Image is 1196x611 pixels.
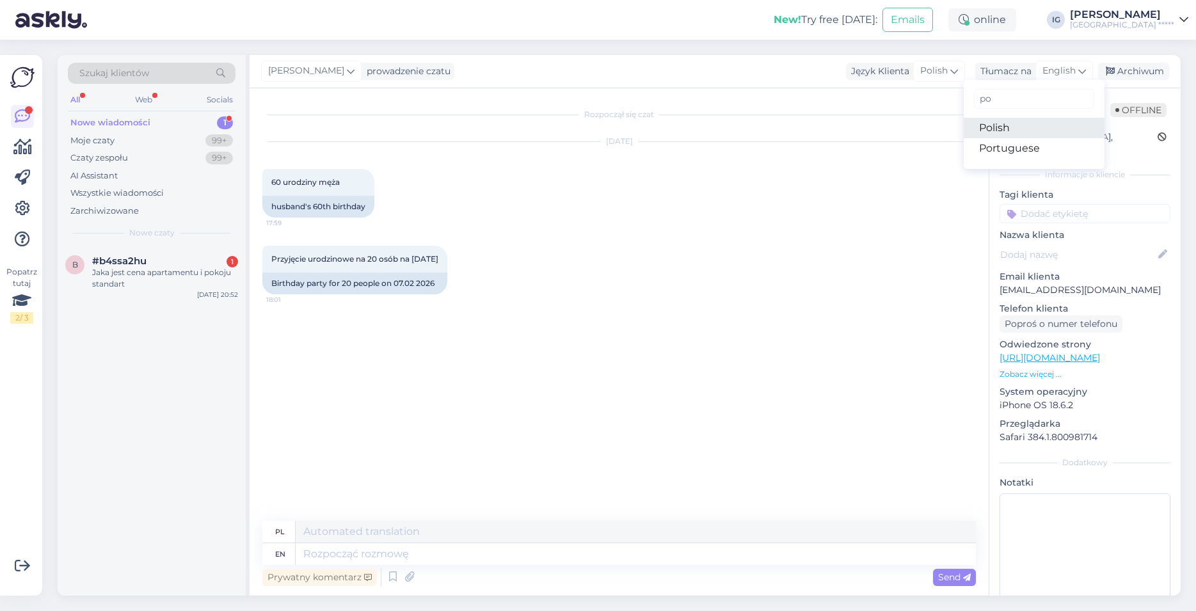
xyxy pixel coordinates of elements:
[974,89,1094,109] input: Wpisz do filtrowania...
[1000,228,1170,242] p: Nazwa klienta
[1000,315,1122,333] div: Poproś o numer telefonu
[920,64,948,78] span: Polish
[1000,417,1170,431] p: Przeglądarka
[70,205,139,218] div: Zarchiwizowane
[1000,399,1170,412] p: iPhone OS 18.6.2
[217,116,233,129] div: 1
[938,571,971,583] span: Send
[1110,103,1167,117] span: Offline
[1000,169,1170,180] div: Informacje o kliencie
[262,109,976,120] div: Rozpoczął się czat
[132,91,155,108] div: Web
[1000,270,1170,283] p: Email klienta
[1070,10,1188,30] a: [PERSON_NAME][GEOGRAPHIC_DATA] *****
[1000,385,1170,399] p: System operacyjny
[964,118,1104,138] a: Polish
[1000,188,1170,202] p: Tagi klienta
[266,295,314,305] span: 18:01
[92,255,147,267] span: #b4ssa2hu
[205,134,233,147] div: 99+
[197,290,238,299] div: [DATE] 20:52
[1000,476,1170,489] p: Notatki
[1000,338,1170,351] p: Odwiedzone strony
[1000,352,1100,363] a: [URL][DOMAIN_NAME]
[205,152,233,164] div: 99+
[262,196,374,218] div: husband's 60th birthday
[964,138,1104,159] a: Portuguese
[1070,10,1174,20] div: [PERSON_NAME]
[268,64,344,78] span: [PERSON_NAME]
[10,65,35,90] img: Askly Logo
[70,152,128,164] div: Czaty zespołu
[262,569,377,586] div: Prywatny komentarz
[70,170,118,182] div: AI Assistant
[92,267,238,290] div: Jaka jest cena apartamentu i pokoju standart
[846,65,909,78] div: Język Klienta
[1000,457,1170,468] div: Dodatkowy
[362,65,450,78] div: prowadzenie czatu
[1098,63,1169,80] div: Archiwum
[774,13,801,26] b: New!
[10,266,33,324] div: Popatrz tutaj
[79,67,149,80] span: Szukaj klientów
[72,260,78,269] span: b
[227,256,238,267] div: 1
[774,12,877,28] div: Try free [DATE]:
[1047,11,1065,29] div: IG
[204,91,235,108] div: Socials
[70,134,115,147] div: Moje czaty
[1042,64,1076,78] span: English
[271,177,340,187] span: 60 urodziny męża
[948,8,1016,31] div: online
[68,91,83,108] div: All
[1000,204,1170,223] input: Dodać etykietę
[882,8,933,32] button: Emails
[275,543,285,565] div: en
[975,65,1032,78] div: Tłumacz na
[266,218,314,228] span: 17:59
[10,312,33,324] div: 2 / 3
[70,116,150,129] div: Nowe wiadomości
[262,273,447,294] div: Birthday party for 20 people on 07.02 2026
[1000,283,1170,297] p: [EMAIL_ADDRESS][DOMAIN_NAME]
[1000,431,1170,444] p: Safari 384.1.800981714
[275,521,285,543] div: pl
[129,227,175,239] span: Nowe czaty
[1000,369,1170,380] p: Zobacz więcej ...
[271,254,438,264] span: Przyjęcie urodzinowe na 20 osób na [DATE]
[262,136,976,147] div: [DATE]
[1000,248,1156,262] input: Dodaj nazwę
[1000,302,1170,315] p: Telefon klienta
[70,187,164,200] div: Wszystkie wiadomości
